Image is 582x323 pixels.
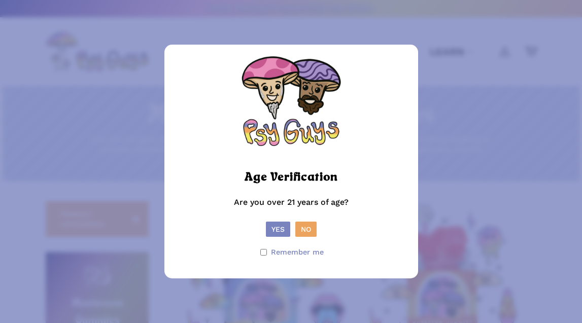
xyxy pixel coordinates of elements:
[295,222,317,237] button: No
[266,222,290,237] button: Yes
[175,195,408,222] p: Are you over 21 years of age?
[245,169,337,187] h2: Age Verification
[260,249,267,256] input: Remember me
[241,55,342,156] img: Psy Guys Logo
[271,245,324,259] span: Remember me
